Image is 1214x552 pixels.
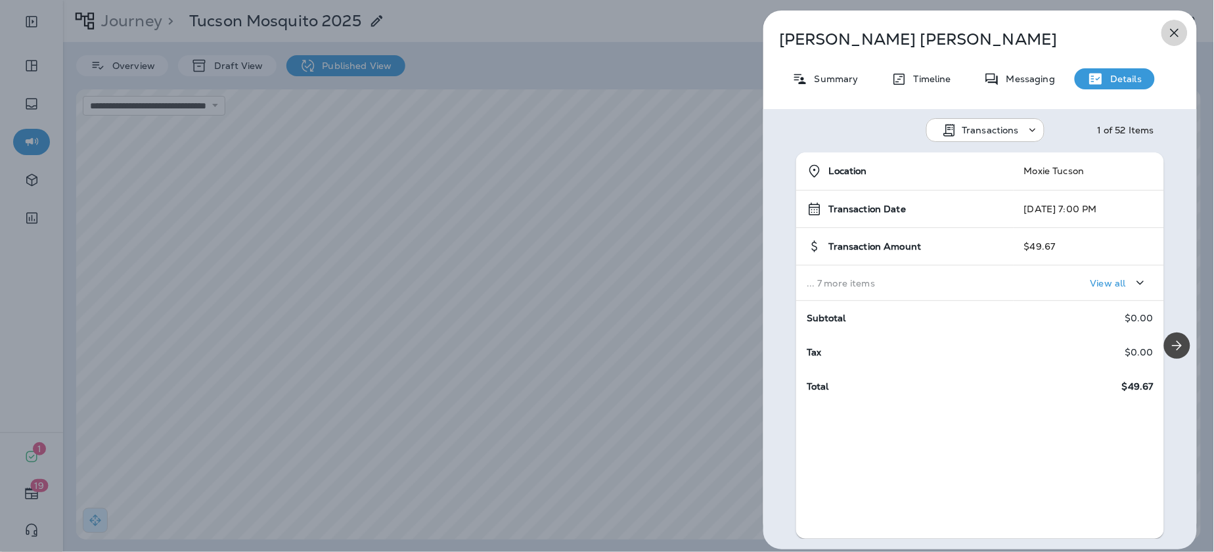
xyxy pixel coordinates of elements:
[1090,278,1126,288] p: View all
[829,241,922,252] span: Transaction Amount
[962,125,1020,135] p: Transactions
[907,74,951,84] p: Timeline
[807,346,821,358] span: Tax
[807,312,846,324] span: Subtotal
[1125,347,1154,357] p: $0.00
[779,30,1138,49] p: [PERSON_NAME] [PERSON_NAME]
[1125,313,1154,323] p: $0.00
[807,278,1003,288] p: ... 7 more items
[1097,125,1154,135] div: 1 of 52 Items
[829,166,867,177] span: Location
[1104,74,1142,84] p: Details
[1085,271,1154,295] button: View all
[1164,333,1190,359] button: Next
[829,204,906,215] span: Transaction Date
[1014,152,1164,191] td: Moxie Tucson
[1014,228,1164,265] td: $49.67
[1000,74,1055,84] p: Messaging
[1122,381,1154,392] span: $49.67
[1014,191,1164,228] td: [DATE] 7:00 PM
[807,380,829,392] span: Total
[808,74,859,84] p: Summary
